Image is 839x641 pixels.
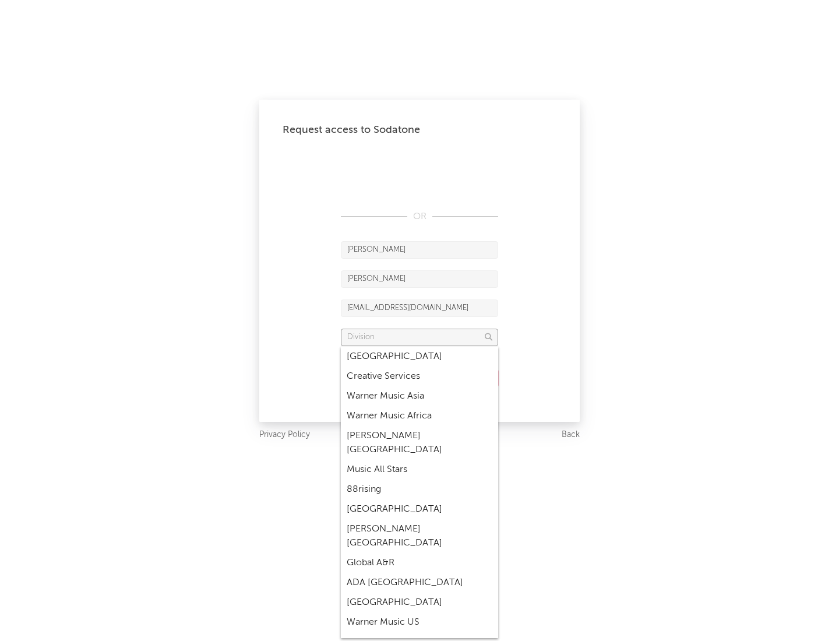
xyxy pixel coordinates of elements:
[341,612,498,632] div: Warner Music US
[259,428,310,442] a: Privacy Policy
[341,329,498,346] input: Division
[341,210,498,224] div: OR
[341,270,498,288] input: Last Name
[341,519,498,553] div: [PERSON_NAME] [GEOGRAPHIC_DATA]
[341,480,498,499] div: 88rising
[341,460,498,480] div: Music All Stars
[341,553,498,573] div: Global A&R
[341,573,498,593] div: ADA [GEOGRAPHIC_DATA]
[341,406,498,426] div: Warner Music Africa
[341,386,498,406] div: Warner Music Asia
[341,499,498,519] div: [GEOGRAPHIC_DATA]
[341,347,498,367] div: [GEOGRAPHIC_DATA]
[562,428,580,442] a: Back
[341,300,498,317] input: Email
[283,123,556,137] div: Request access to Sodatone
[341,241,498,259] input: First Name
[341,593,498,612] div: [GEOGRAPHIC_DATA]
[341,426,498,460] div: [PERSON_NAME] [GEOGRAPHIC_DATA]
[341,367,498,386] div: Creative Services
